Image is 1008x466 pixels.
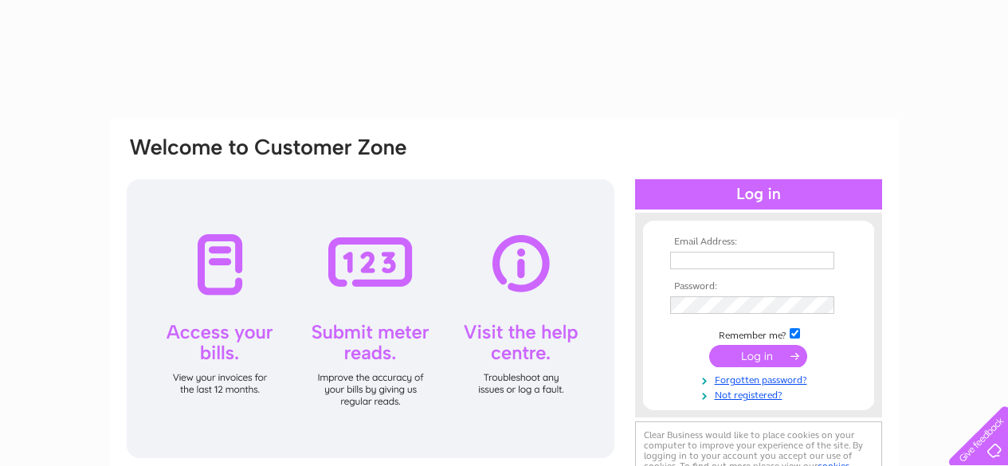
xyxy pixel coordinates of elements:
th: Password: [666,281,851,292]
td: Remember me? [666,326,851,342]
th: Email Address: [666,237,851,248]
a: Forgotten password? [670,371,851,386]
a: Not registered? [670,386,851,401]
input: Submit [709,345,807,367]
